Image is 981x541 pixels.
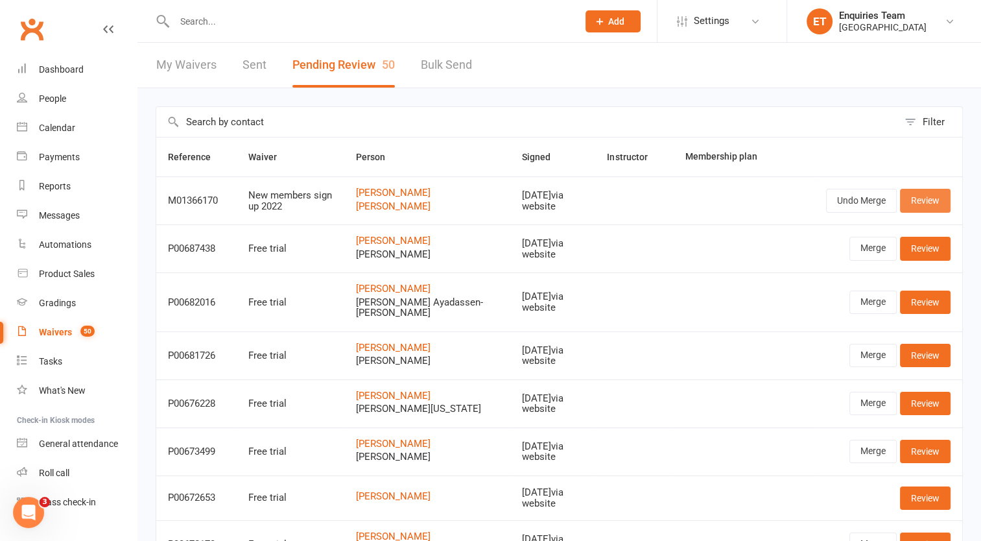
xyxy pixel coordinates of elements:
[242,43,266,88] a: Sent
[168,398,225,409] div: P00676228
[608,16,624,27] span: Add
[849,344,897,367] a: Merge
[156,107,898,137] input: Search by contact
[248,152,291,162] span: Waiver
[39,468,69,478] div: Roll call
[248,149,291,165] button: Waiver
[168,297,225,308] div: P00682016
[900,487,951,510] a: Review
[168,446,225,457] div: P00673499
[39,93,66,104] div: People
[356,283,499,295] a: [PERSON_NAME]
[356,152,399,162] span: Person
[607,152,661,162] span: Instructor
[17,429,137,459] a: General attendance kiosk mode
[156,43,217,88] a: My Waivers
[17,376,137,405] a: What's New
[673,138,814,176] th: Membership plan
[900,392,951,415] a: Review
[17,114,137,143] a: Calendar
[900,237,951,260] a: Review
[356,201,499,212] a: [PERSON_NAME]
[839,21,927,33] div: [GEOGRAPHIC_DATA]
[39,210,80,221] div: Messages
[17,289,137,318] a: Gradings
[522,291,584,313] div: [DATE] via website
[39,152,80,162] div: Payments
[168,243,225,254] div: P00687438
[900,189,951,212] a: Review
[39,327,72,337] div: Waivers
[248,243,333,254] div: Free trial
[607,149,661,165] button: Instructor
[694,6,729,36] span: Settings
[248,350,333,361] div: Free trial
[356,149,399,165] button: Person
[849,392,897,415] a: Merge
[17,347,137,376] a: Tasks
[39,356,62,367] div: Tasks
[356,439,499,450] a: [PERSON_NAME]
[522,441,584,463] div: [DATE] via website
[80,326,95,337] span: 50
[807,8,833,34] div: ET
[248,297,333,308] div: Free trial
[585,10,641,32] button: Add
[17,459,137,488] a: Roll call
[292,43,395,88] button: Pending Review50
[356,491,499,502] a: [PERSON_NAME]
[522,345,584,367] div: [DATE] via website
[168,492,225,503] div: P00672653
[17,201,137,230] a: Messages
[39,385,86,396] div: What's New
[356,235,499,246] a: [PERSON_NAME]
[39,239,91,250] div: Automations
[522,190,584,211] div: [DATE] via website
[826,189,897,212] button: Undo Merge
[39,181,71,191] div: Reports
[900,440,951,463] a: Review
[522,152,565,162] span: Signed
[16,13,48,45] a: Clubworx
[17,488,137,517] a: Class kiosk mode
[923,114,945,130] div: Filter
[849,237,897,260] a: Merge
[356,297,499,319] span: [PERSON_NAME] Ayadassen-[PERSON_NAME]
[17,55,137,84] a: Dashboard
[17,84,137,114] a: People
[248,446,333,457] div: Free trial
[39,269,95,279] div: Product Sales
[522,149,565,165] button: Signed
[39,123,75,133] div: Calendar
[248,398,333,409] div: Free trial
[522,393,584,415] div: [DATE] via website
[356,451,499,463] span: [PERSON_NAME]
[356,187,499,198] a: [PERSON_NAME]
[168,195,225,206] div: M01366170
[17,172,137,201] a: Reports
[356,355,499,367] span: [PERSON_NAME]
[356,391,499,402] a: [PERSON_NAME]
[39,439,118,449] div: General attendance
[839,10,927,21] div: Enquiries Team
[356,343,499,354] a: [PERSON_NAME]
[898,107,962,137] button: Filter
[356,403,499,415] span: [PERSON_NAME][US_STATE]
[13,497,44,528] iframe: Intercom live chat
[39,64,84,75] div: Dashboard
[522,487,584,509] div: [DATE] via website
[168,149,225,165] button: Reference
[39,497,96,507] div: Class check-in
[168,152,225,162] span: Reference
[849,440,897,463] a: Merge
[356,249,499,260] span: [PERSON_NAME]
[168,350,225,361] div: P00681726
[849,291,897,314] a: Merge
[900,291,951,314] a: Review
[40,497,50,507] span: 3
[39,298,76,308] div: Gradings
[248,492,333,503] div: Free trial
[421,43,472,88] a: Bulk Send
[17,318,137,347] a: Waivers 50
[17,259,137,289] a: Product Sales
